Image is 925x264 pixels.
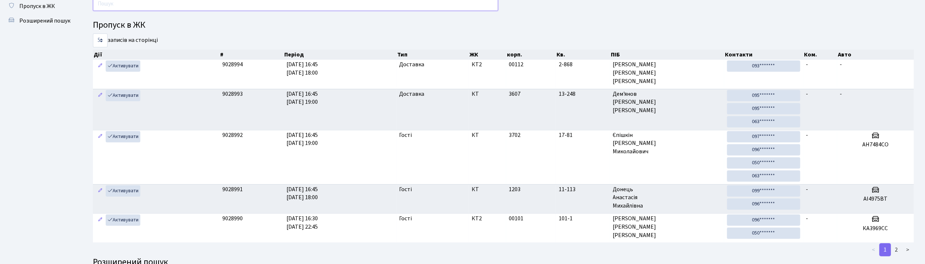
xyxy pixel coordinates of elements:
[106,214,140,226] a: Активувати
[806,60,808,68] span: -
[286,60,318,77] span: [DATE] 16:45 [DATE] 18:00
[96,214,105,226] a: Редагувати
[613,90,721,115] span: Дем'янов [PERSON_NAME] [PERSON_NAME]
[4,13,77,28] a: Розширений пошук
[806,185,808,193] span: -
[840,196,911,202] h5: AI4975BT
[222,90,243,98] span: 9028993
[399,90,425,98] span: Доставка
[96,185,105,197] a: Редагувати
[472,214,503,223] span: КТ2
[472,131,503,139] span: КТ
[613,185,721,210] span: Донець Анастасія Михайлівна
[610,50,724,60] th: ПІБ
[93,34,108,47] select: записів на сторінці
[559,214,607,223] span: 101-1
[509,214,524,222] span: 00101
[399,185,412,194] span: Гості
[559,185,607,194] span: 11-113
[222,214,243,222] span: 9028990
[469,50,506,60] th: ЖК
[509,185,521,193] span: 1203
[472,90,503,98] span: КТ
[559,131,607,139] span: 17-81
[509,131,521,139] span: 3702
[286,185,318,202] span: [DATE] 16:45 [DATE] 18:00
[286,90,318,106] span: [DATE] 16:45 [DATE] 19:00
[724,50,803,60] th: Контакти
[840,90,842,98] span: -
[840,60,842,68] span: -
[19,17,70,25] span: Розширений пошук
[472,185,503,194] span: КТ
[837,50,914,60] th: Авто
[806,90,808,98] span: -
[879,243,891,256] a: 1
[96,131,105,142] a: Редагувати
[222,60,243,68] span: 9028994
[613,60,721,86] span: [PERSON_NAME] [PERSON_NAME] [PERSON_NAME]
[93,50,219,60] th: Дії
[106,90,140,101] a: Активувати
[556,50,610,60] th: Кв.
[106,60,140,72] a: Активувати
[286,131,318,147] span: [DATE] 16:45 [DATE] 19:00
[806,214,808,222] span: -
[286,214,318,231] span: [DATE] 16:30 [DATE] 22:45
[397,50,469,60] th: Тип
[891,243,902,256] a: 2
[613,131,721,156] span: Єпішкін [PERSON_NAME] Миколайович
[222,131,243,139] span: 9028992
[509,90,521,98] span: 3607
[803,50,837,60] th: Ком.
[559,60,607,69] span: 2-868
[222,185,243,193] span: 9028991
[399,131,412,139] span: Гості
[219,50,283,60] th: #
[284,50,397,60] th: Період
[93,34,158,47] label: записів на сторінці
[93,20,914,31] h4: Пропуск в ЖК
[506,50,556,60] th: корп.
[106,185,140,197] a: Активувати
[399,214,412,223] span: Гості
[106,131,140,142] a: Активувати
[509,60,524,68] span: 00112
[19,2,55,10] span: Пропуск в ЖК
[806,131,808,139] span: -
[840,225,911,232] h5: КА3969СС
[472,60,503,69] span: КТ2
[96,60,105,72] a: Редагувати
[559,90,607,98] span: 13-248
[840,141,911,148] h5: АН7484СО
[613,214,721,240] span: [PERSON_NAME] [PERSON_NAME] [PERSON_NAME]
[399,60,425,69] span: Доставка
[96,90,105,101] a: Редагувати
[902,243,914,256] a: >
